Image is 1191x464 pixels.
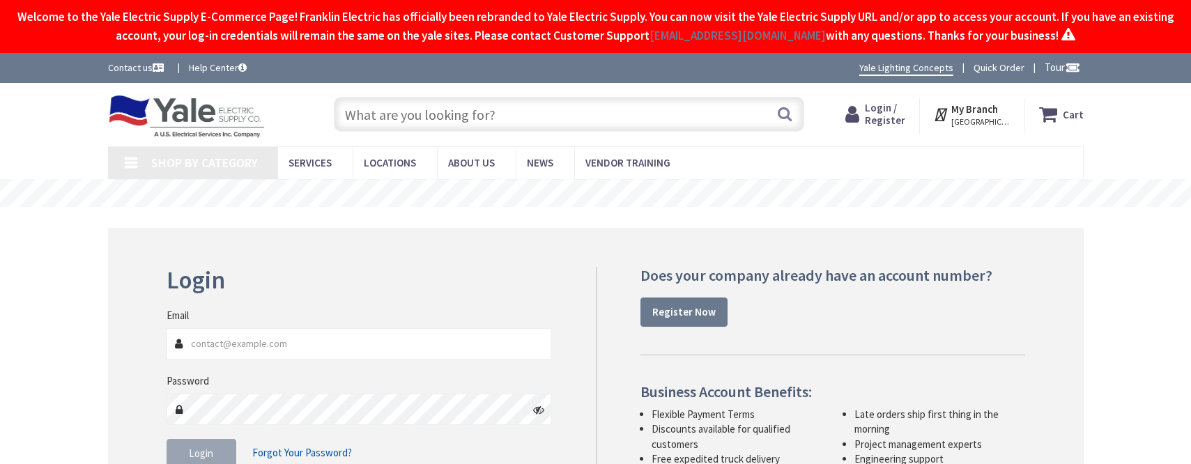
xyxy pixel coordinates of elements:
[364,156,416,169] span: Locations
[933,102,1011,127] div: My Branch [GEOGRAPHIC_DATA], [GEOGRAPHIC_DATA]
[640,267,1025,284] h4: Does your company already have an account number?
[652,305,716,318] strong: Register Now
[652,422,822,451] li: Discounts available for qualified customers
[334,97,804,132] input: What are you looking for?
[640,383,1025,400] h4: Business Account Benefits:
[108,95,266,138] img: Yale Electric Supply Co.
[167,373,209,388] label: Password
[189,447,213,460] span: Login
[652,407,822,422] li: Flexible Payment Terms
[951,102,998,116] strong: My Branch
[585,156,670,169] span: Vendor Training
[974,61,1024,75] a: Quick Order
[17,9,1174,43] span: Welcome to the Yale Electric Supply E-Commerce Page! Franklin Electric has officially been rebran...
[167,328,552,359] input: Email
[1039,102,1084,127] a: Cart
[859,61,953,76] a: Yale Lighting Concepts
[108,61,167,75] a: Contact us
[650,26,826,45] a: [EMAIL_ADDRESS][DOMAIN_NAME]
[854,407,1025,437] li: Late orders ship first thing in the morning
[845,102,905,127] a: Login / Register
[252,446,352,459] span: Forgot Your Password?
[533,404,544,415] i: Click here to show/hide password
[854,437,1025,451] li: Project management experts
[289,156,332,169] span: Services
[1063,102,1084,127] strong: Cart
[865,101,905,127] span: Login / Register
[527,156,553,169] span: News
[189,61,247,75] a: Help Center
[1045,61,1080,74] span: Tour
[167,267,552,294] h2: Login
[167,308,189,323] label: Email
[951,116,1011,127] span: [GEOGRAPHIC_DATA], [GEOGRAPHIC_DATA]
[640,297,728,327] a: Register Now
[151,155,258,171] span: Shop By Category
[448,156,495,169] span: About Us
